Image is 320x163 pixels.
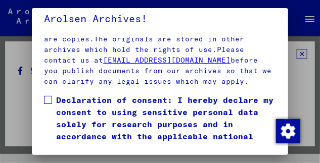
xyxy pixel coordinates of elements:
img: Change consent [276,119,300,143]
p: Some of the documents kept in the Arolsen Archives are copies.The originals are stored in other a... [44,23,276,87]
div: Change consent [276,119,300,143]
a: [EMAIL_ADDRESS][DOMAIN_NAME] [103,56,231,65]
